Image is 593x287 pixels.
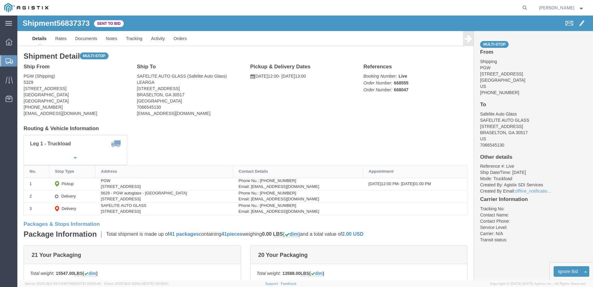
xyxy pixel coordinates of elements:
a: Feedback [281,282,296,285]
span: Nick Ottino [539,4,574,11]
span: [DATE] 09:39:01 [143,282,168,285]
span: Copyright © [DATE]-[DATE] Agistix Inc., All Rights Reserved [490,281,586,286]
span: Client: 2025.19.0-129fbcf [104,282,168,285]
span: [DATE] 09:50:40 [75,282,101,285]
img: logo [4,3,48,12]
button: [PERSON_NAME] [539,4,585,11]
iframe: FS Legacy Container [17,16,593,280]
span: Server: 2025.19.0-91c74307f99 [25,282,101,285]
a: Support [265,282,281,285]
